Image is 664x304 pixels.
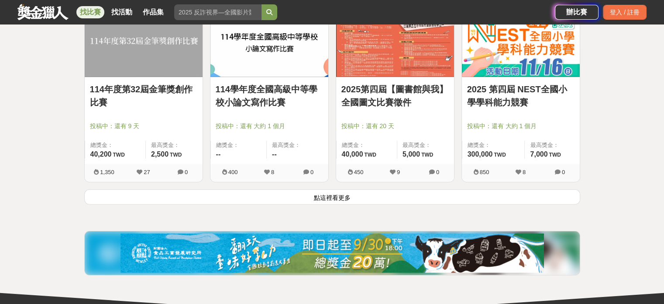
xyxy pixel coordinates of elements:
[210,4,328,77] img: Cover Image
[523,169,526,175] span: 8
[342,141,392,150] span: 總獎金：
[90,150,112,158] span: 40,200
[555,5,599,20] a: 辦比賽
[174,4,261,20] input: 2025 反詐視界—全國影片競賽
[354,169,364,175] span: 450
[436,169,439,175] span: 0
[108,6,136,18] a: 找活動
[85,4,203,77] img: Cover Image
[272,150,277,158] span: --
[549,152,561,158] span: TWD
[364,152,376,158] span: TWD
[90,141,140,150] span: 總獎金：
[120,234,544,273] img: 0721bdb2-86f1-4b3e-8aa4-d67e5439bccf.jpg
[216,83,323,109] a: 114學年度全國高級中等學校小論文寫作比賽
[336,4,454,77] img: Cover Image
[216,122,323,131] span: 投稿中：還有 大約 1 個月
[84,189,580,205] button: 點這裡看更多
[467,122,575,131] span: 投稿中：還有 大約 1 個月
[530,150,547,158] span: 7,000
[462,4,580,77] img: Cover Image
[151,150,169,158] span: 2,500
[562,169,565,175] span: 0
[603,5,647,20] div: 登入 / 註冊
[216,141,261,150] span: 總獎金：
[151,141,197,150] span: 最高獎金：
[530,141,574,150] span: 最高獎金：
[403,150,420,158] span: 5,000
[228,169,238,175] span: 400
[341,122,449,131] span: 投稿中：還有 20 天
[272,141,323,150] span: 最高獎金：
[90,83,197,109] a: 114年度第32屆金筆獎創作比賽
[468,141,520,150] span: 總獎金：
[468,150,493,158] span: 300,000
[100,169,114,175] span: 1,350
[216,150,221,158] span: --
[341,83,449,109] a: 2025第四屆【圖書館與我】全國圖文比賽徵件
[310,169,313,175] span: 0
[271,169,274,175] span: 8
[342,150,363,158] span: 40,000
[467,83,575,109] a: 2025 第四屆 NEST全國小學學科能力競賽
[76,6,104,18] a: 找比賽
[494,152,506,158] span: TWD
[90,122,197,131] span: 投稿中：還有 9 天
[139,6,167,18] a: 作品集
[185,169,188,175] span: 0
[113,152,124,158] span: TWD
[397,169,400,175] span: 9
[144,169,150,175] span: 27
[480,169,489,175] span: 850
[421,152,433,158] span: TWD
[170,152,182,158] span: TWD
[403,141,449,150] span: 最高獎金：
